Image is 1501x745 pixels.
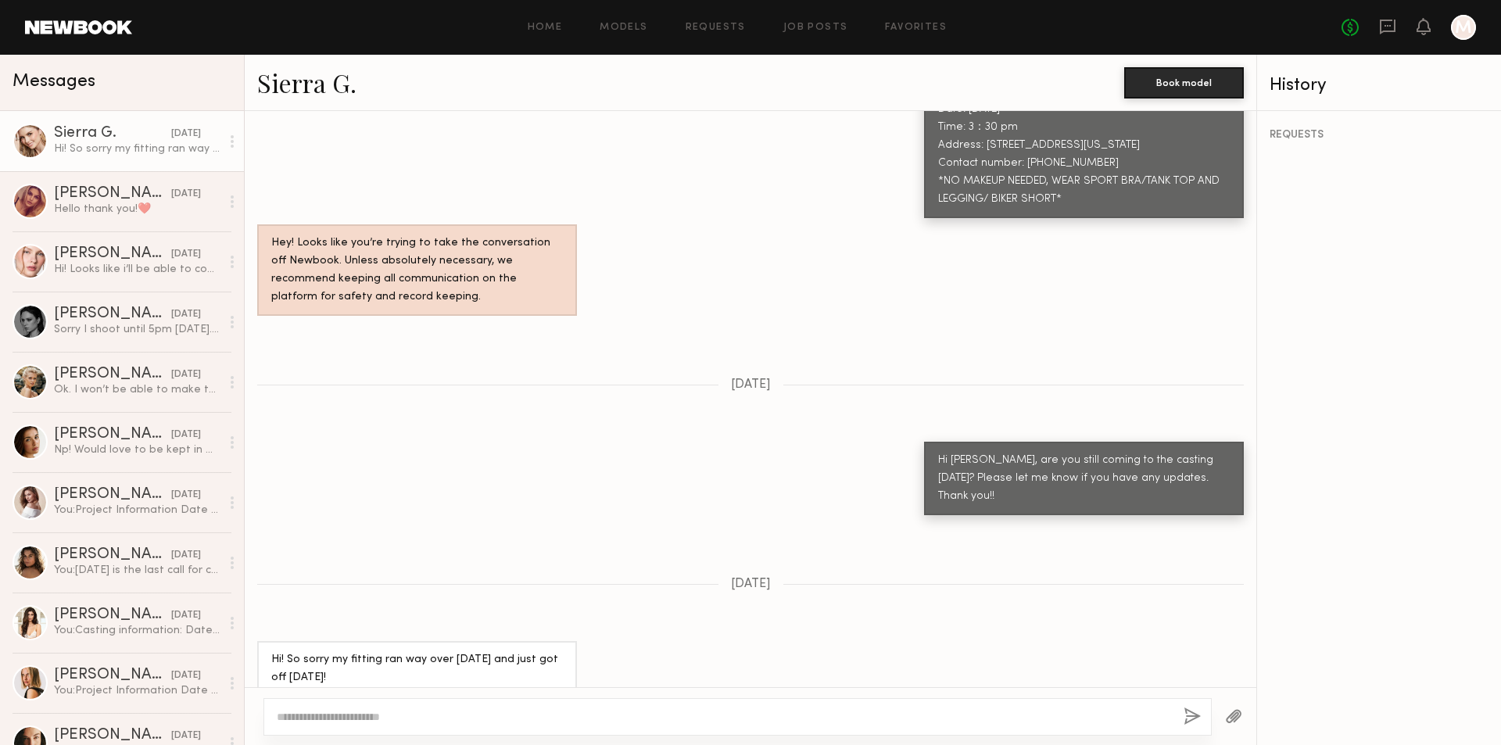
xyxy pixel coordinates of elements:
div: [PERSON_NAME] [54,367,171,382]
div: You: Casting information: Date: [DATE] Time: 1:15 pm Address: [STREET_ADDRESS][US_STATE] Contact ... [54,623,220,638]
div: [PERSON_NAME] [54,427,171,442]
div: [DATE] [171,729,201,743]
div: You: Project Information Date & Time: [ Between [DATE] - [DATE] ] Location: [ [GEOGRAPHIC_DATA]] ... [54,503,220,518]
a: Home [528,23,563,33]
div: Hey! Looks like you’re trying to take the conversation off Newbook. Unless absolutely necessary, ... [271,235,563,306]
div: Sorry I shoot until 5pm [DATE]. I hope to work together soon! [54,322,220,337]
div: [PERSON_NAME] [54,668,171,683]
div: Ok. I won’t be able to make this casting, but please keep me in mind for future projects! [54,382,220,397]
div: [DATE] [171,668,201,683]
div: [PERSON_NAME] [54,246,171,262]
div: [DATE] [171,187,201,202]
div: [DATE] [171,307,201,322]
div: Hi! So sorry my fitting ran way over [DATE] and just got off [DATE]! [271,651,563,687]
div: [DATE] [171,428,201,442]
div: Sierra G. [54,126,171,141]
div: [PERSON_NAME] [54,728,171,743]
div: [PERSON_NAME] [54,306,171,322]
a: Models [600,23,647,33]
div: Hi! So sorry my fitting ran way over [DATE] and just got off [DATE]! [54,141,220,156]
div: Hello thank you!❤️ [54,202,220,217]
span: [DATE] [731,578,771,591]
div: [DATE] [171,367,201,382]
a: Sierra G. [257,66,356,99]
div: You: Project Information Date & Time: [ September] Location: [ [GEOGRAPHIC_DATA]] Duration: [ App... [54,683,220,698]
div: [DATE] [171,127,201,141]
a: Favorites [885,23,947,33]
div: [PERSON_NAME] [54,186,171,202]
a: Requests [686,23,746,33]
a: Book model [1124,75,1244,88]
div: Np! Would love to be kept in mind for the next one :) [54,442,220,457]
div: [PERSON_NAME] [54,487,171,503]
div: You: [DATE] is the last call for casting, if you are interested, i can arrange the time for [54,563,220,578]
div: History [1270,77,1488,95]
div: [DATE] [171,608,201,623]
div: [PERSON_NAME] [54,547,171,563]
div: Hi! Looks like i’ll be able to come a little earlier! Is that okay? [54,262,220,277]
span: Messages [13,73,95,91]
div: [PERSON_NAME] [54,607,171,623]
div: REQUESTS [1270,130,1488,141]
div: Casting information: Date: [DATE] Time: 3：30 pm Address: [STREET_ADDRESS][US_STATE] Contact numbe... [938,84,1230,210]
a: M [1451,15,1476,40]
div: [DATE] [171,488,201,503]
button: Book model [1124,67,1244,98]
a: Job Posts [783,23,848,33]
div: [DATE] [171,247,201,262]
div: [DATE] [171,548,201,563]
span: [DATE] [731,378,771,392]
div: Hi [PERSON_NAME], are you still coming to the casting [DATE]? Please let me know if you have any ... [938,452,1230,506]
